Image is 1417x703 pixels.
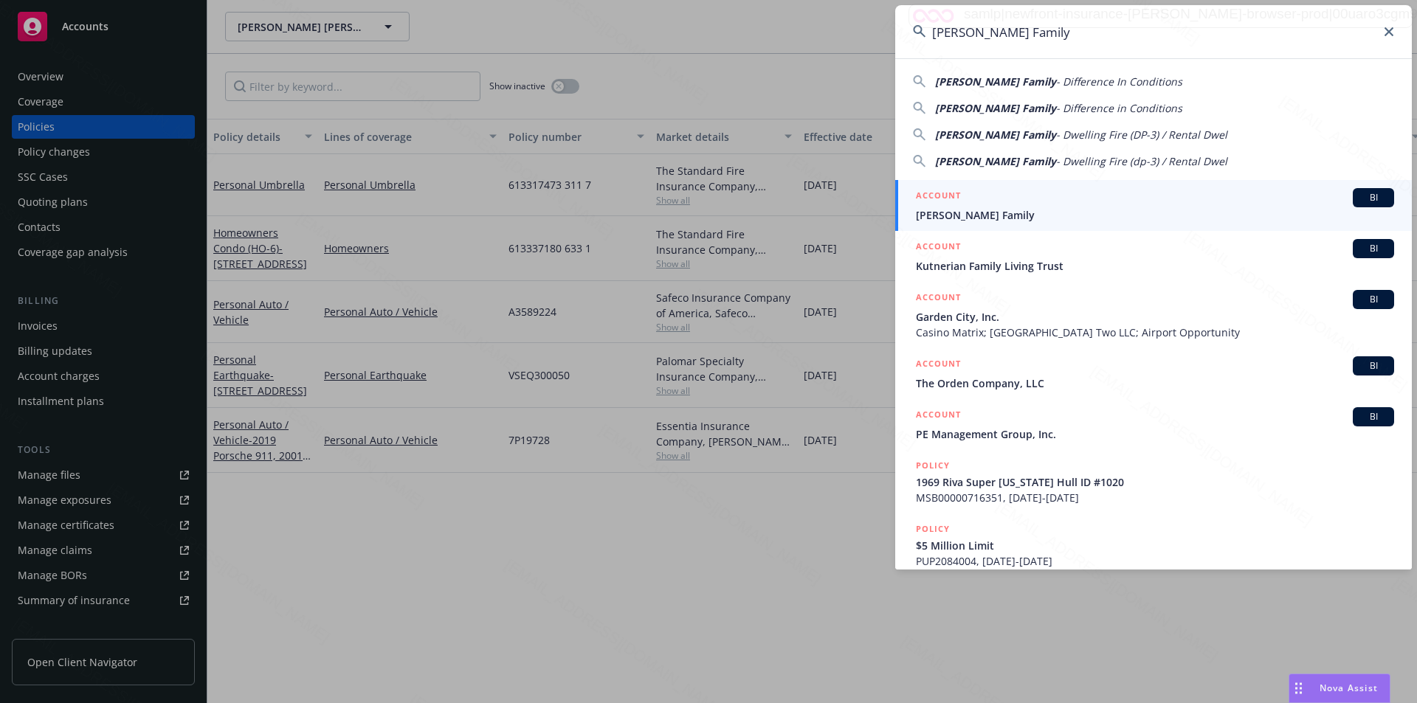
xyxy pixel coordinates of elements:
span: PE Management Group, Inc. [916,426,1394,442]
span: Kutnerian Family Living Trust [916,258,1394,274]
span: MSB00000716351, [DATE]-[DATE] [916,490,1394,505]
span: - Difference in Conditions [1056,101,1182,115]
h5: ACCOUNT [916,356,961,374]
a: POLICY$5 Million LimitPUP2084004, [DATE]-[DATE] [895,513,1412,577]
input: Search... [895,5,1412,58]
span: [PERSON_NAME] Family [935,154,1056,168]
h5: ACCOUNT [916,290,961,308]
span: BI [1359,191,1388,204]
h5: ACCOUNT [916,239,961,257]
span: - Difference In Conditions [1056,75,1182,89]
div: Drag to move [1289,674,1308,702]
span: Casino Matrix; [GEOGRAPHIC_DATA] Two LLC; Airport Opportunity [916,325,1394,340]
span: [PERSON_NAME] Family [935,101,1056,115]
h5: ACCOUNT [916,407,961,425]
span: The Orden Company, LLC [916,375,1394,391]
span: BI [1359,410,1388,423]
a: ACCOUNTBIKutnerian Family Living Trust [895,231,1412,282]
span: BI [1359,359,1388,373]
a: ACCOUNTBIGarden City, Inc.Casino Matrix; [GEOGRAPHIC_DATA] Two LLC; Airport Opportunity [895,282,1412,348]
span: - Dwelling Fire (dp-3) / Rental Dwel [1056,154,1227,168]
h5: POLICY [916,458,950,473]
h5: ACCOUNT [916,188,961,206]
h5: POLICY [916,522,950,536]
span: Nova Assist [1320,682,1378,694]
span: - Dwelling Fire (DP-3) / Rental Dwel [1056,128,1227,142]
span: BI [1359,242,1388,255]
span: [PERSON_NAME] Family [935,128,1056,142]
span: 1969 Riva Super [US_STATE] Hull ID #1020 [916,474,1394,490]
span: Garden City, Inc. [916,309,1394,325]
span: $5 Million Limit [916,538,1394,553]
span: PUP2084004, [DATE]-[DATE] [916,553,1394,569]
a: ACCOUNTBIThe Orden Company, LLC [895,348,1412,399]
span: [PERSON_NAME] Family [935,75,1056,89]
span: BI [1359,293,1388,306]
span: [PERSON_NAME] Family [916,207,1394,223]
button: Nova Assist [1289,673,1390,703]
a: ACCOUNTBIPE Management Group, Inc. [895,399,1412,450]
a: ACCOUNTBI[PERSON_NAME] Family [895,180,1412,231]
a: POLICY1969 Riva Super [US_STATE] Hull ID #1020MSB00000716351, [DATE]-[DATE] [895,450,1412,513]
